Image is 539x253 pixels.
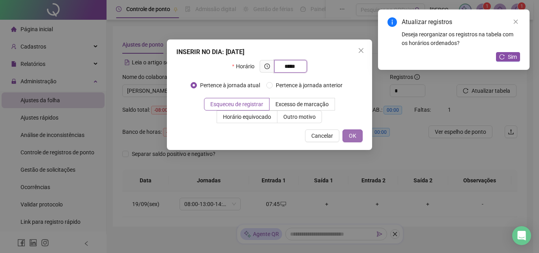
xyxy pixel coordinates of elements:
[499,54,505,60] span: reload
[176,47,363,57] div: INSERIR NO DIA : [DATE]
[275,101,329,107] span: Excesso de marcação
[511,17,520,26] a: Close
[273,81,346,90] span: Pertence à jornada anterior
[311,131,333,140] span: Cancelar
[508,52,517,61] span: Sim
[358,47,364,54] span: close
[387,17,397,27] span: info-circle
[512,226,531,245] div: Open Intercom Messenger
[264,64,270,69] span: clock-circle
[355,44,367,57] button: Close
[402,17,520,27] div: Atualizar registros
[232,60,259,73] label: Horário
[197,81,263,90] span: Pertence à jornada atual
[402,30,520,47] div: Deseja reorganizar os registros na tabela com os horários ordenados?
[513,19,518,24] span: close
[210,101,263,107] span: Esqueceu de registrar
[283,114,316,120] span: Outro motivo
[496,52,520,62] button: Sim
[223,114,271,120] span: Horário equivocado
[342,129,363,142] button: OK
[305,129,339,142] button: Cancelar
[349,131,356,140] span: OK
